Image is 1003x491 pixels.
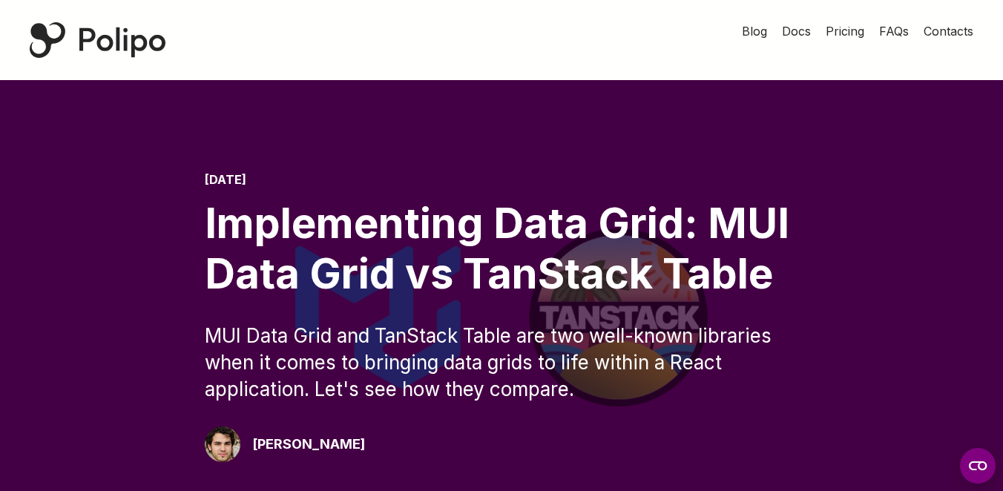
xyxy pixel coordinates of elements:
a: Docs [782,22,811,40]
a: Pricing [826,22,864,40]
span: Docs [782,24,811,39]
div: Implementing Data Grid: MUI Data Grid vs TanStack Table [205,199,798,298]
span: Blog [742,24,767,39]
button: Open CMP widget [960,448,996,484]
div: [PERSON_NAME] [252,434,365,455]
time: [DATE] [205,172,246,187]
a: Blog [742,22,767,40]
span: Pricing [826,24,864,39]
a: Contacts [924,22,973,40]
a: FAQs [879,22,909,40]
span: Contacts [924,24,973,39]
img: Giorgio Pari Polipo [205,426,240,462]
span: FAQs [879,24,909,39]
div: MUI Data Grid and TanStack Table are two well-known libraries when it comes to bringing data grid... [205,323,798,403]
